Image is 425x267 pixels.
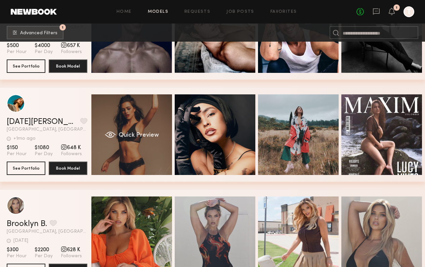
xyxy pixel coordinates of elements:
[61,247,82,253] span: 628 K
[61,144,82,151] span: 648 K
[35,151,53,157] span: Per Day
[7,220,47,228] a: Brooklyn B.
[13,238,28,243] div: [DATE]
[35,49,53,55] span: Per Day
[7,162,45,175] button: See Portfolio
[61,42,82,49] span: 657 K
[7,42,27,49] span: $500
[7,144,27,151] span: $150
[7,127,87,132] span: [GEOGRAPHIC_DATA], [GEOGRAPHIC_DATA]
[7,26,63,39] button: 1Advanced Filters
[7,118,78,126] a: [DATE][PERSON_NAME]
[7,229,87,234] span: [GEOGRAPHIC_DATA], [GEOGRAPHIC_DATA]
[184,10,210,14] a: Requests
[396,6,397,10] div: 1
[61,151,82,157] span: Followers
[148,10,168,14] a: Models
[62,26,63,29] span: 1
[49,162,87,175] button: Book Model
[35,42,53,49] span: $4000
[270,10,297,14] a: Favorites
[35,247,53,253] span: $2200
[7,49,27,55] span: Per Hour
[49,59,87,73] button: Book Model
[119,132,159,138] span: Quick Preview
[117,10,132,14] a: Home
[35,144,53,151] span: $1080
[61,49,82,55] span: Followers
[7,59,45,73] button: See Portfolio
[7,253,27,259] span: Per Hour
[7,247,27,253] span: $300
[35,253,53,259] span: Per Day
[403,6,414,17] a: T
[226,10,254,14] a: Job Posts
[13,136,36,141] div: +1mo ago
[61,253,82,259] span: Followers
[20,31,57,36] span: Advanced Filters
[7,151,27,157] span: Per Hour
